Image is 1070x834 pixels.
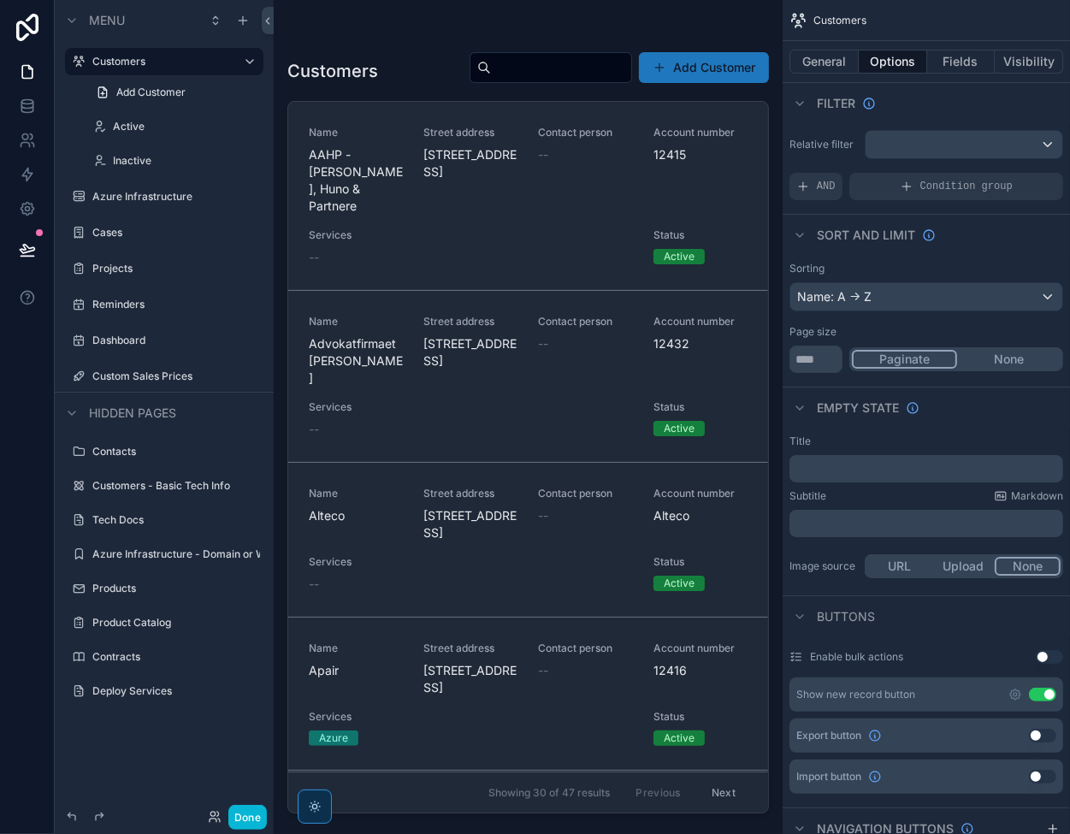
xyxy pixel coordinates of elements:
[995,557,1061,576] button: None
[931,557,996,576] button: Upload
[113,154,260,168] label: Inactive
[113,120,260,133] label: Active
[995,50,1063,74] button: Visibility
[920,180,1013,193] span: Condition group
[92,298,260,311] label: Reminders
[89,405,176,422] span: Hidden pages
[789,325,836,339] label: Page size
[92,55,229,68] label: Customers
[796,688,915,701] div: Show new record button
[789,50,859,74] button: General
[92,616,260,630] label: Product Catalog
[867,557,931,576] button: URL
[817,180,836,193] span: AND
[92,334,260,347] label: Dashboard
[92,226,260,240] label: Cases
[994,489,1063,503] a: Markdown
[89,12,125,29] span: Menu
[92,190,260,204] label: Azure Infrastructure
[789,559,858,573] label: Image source
[817,227,915,244] span: Sort And Limit
[957,350,1061,369] button: None
[796,729,861,742] span: Export button
[1011,489,1063,503] span: Markdown
[790,283,1062,311] div: Name: A -> Z
[92,262,260,275] label: Projects
[789,510,1063,537] div: scrollable content
[86,79,263,106] a: Add Customer
[789,262,825,275] label: Sorting
[92,650,260,664] label: Contracts
[817,399,899,417] span: Empty state
[92,445,260,458] label: Contacts
[92,479,260,493] label: Customers - Basic Tech Info
[92,547,260,561] label: Azure Infrastructure - Domain or Workgroup
[789,282,1063,311] button: Name: A -> Z
[116,86,186,99] span: Add Customer
[92,684,260,698] label: Deploy Services
[789,489,826,503] label: Subtitle
[789,435,811,448] label: Title
[488,786,610,800] span: Showing 30 of 47 results
[700,779,748,806] button: Next
[817,608,875,625] span: Buttons
[789,138,858,151] label: Relative filter
[852,350,957,369] button: Paginate
[789,455,1063,482] div: scrollable content
[228,805,267,830] button: Done
[817,95,855,112] span: Filter
[92,582,260,595] label: Products
[92,513,260,527] label: Tech Docs
[813,14,866,27] span: Customers
[810,650,903,664] label: Enable bulk actions
[796,770,861,784] span: Import button
[927,50,996,74] button: Fields
[92,370,260,383] label: Custom Sales Prices
[859,50,927,74] button: Options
